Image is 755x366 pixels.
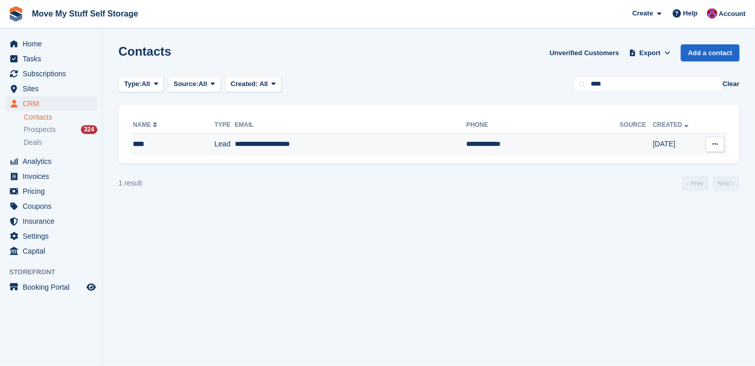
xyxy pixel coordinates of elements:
span: Account [719,9,746,19]
span: CRM [23,96,84,111]
th: Source [620,117,653,134]
a: menu [5,184,97,198]
span: Type: [124,79,142,89]
button: Created: All [225,76,282,93]
span: Pricing [23,184,84,198]
a: Deals [24,137,97,148]
span: Create [632,8,653,19]
span: All [142,79,150,89]
th: Email [235,117,467,134]
a: Preview store [85,281,97,293]
th: Type [214,117,234,134]
img: stora-icon-8386f47178a22dfd0bd8f6a31ec36ba5ce8667c1dd55bd0f319d3a0aa187defe.svg [8,6,24,22]
a: Name [133,121,159,128]
a: menu [5,199,97,213]
img: Carrie Machin [707,8,717,19]
a: menu [5,229,97,243]
a: menu [5,154,97,169]
div: 1 result [118,178,142,189]
h1: Contacts [118,44,171,58]
a: menu [5,81,97,96]
span: Booking Portal [23,280,84,294]
span: Analytics [23,154,84,169]
td: [DATE] [653,134,700,155]
span: Prospects [24,125,56,135]
span: Settings [23,229,84,243]
span: All [260,80,268,88]
td: Lead [214,134,234,155]
span: Home [23,37,84,51]
a: Contacts [24,112,97,122]
span: Sites [23,81,84,96]
button: Export [627,44,673,61]
a: Move My Stuff Self Storage [28,5,142,22]
a: Prospects 324 [24,124,97,135]
button: Source: All [168,76,221,93]
nav: Page [680,176,742,191]
a: menu [5,214,97,228]
span: Source: [174,79,198,89]
span: Created: [231,80,258,88]
span: Invoices [23,169,84,184]
a: menu [5,244,97,258]
a: menu [5,52,97,66]
a: menu [5,66,97,81]
th: Phone [466,117,620,134]
span: Tasks [23,52,84,66]
a: Next [713,176,740,191]
a: Unverified Customers [545,44,623,61]
a: menu [5,37,97,51]
span: Storefront [9,267,102,277]
a: menu [5,280,97,294]
a: menu [5,169,97,184]
span: Coupons [23,199,84,213]
a: Created [653,121,691,128]
a: menu [5,96,97,111]
span: Insurance [23,214,84,228]
a: Previous [682,176,709,191]
span: All [199,79,208,89]
button: Type: All [118,76,164,93]
span: Deals [24,138,42,147]
span: Help [683,8,698,19]
button: Clear [723,79,740,89]
a: Add a contact [681,44,740,61]
div: 324 [81,125,97,134]
span: Capital [23,244,84,258]
span: Subscriptions [23,66,84,81]
span: Export [640,48,661,58]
